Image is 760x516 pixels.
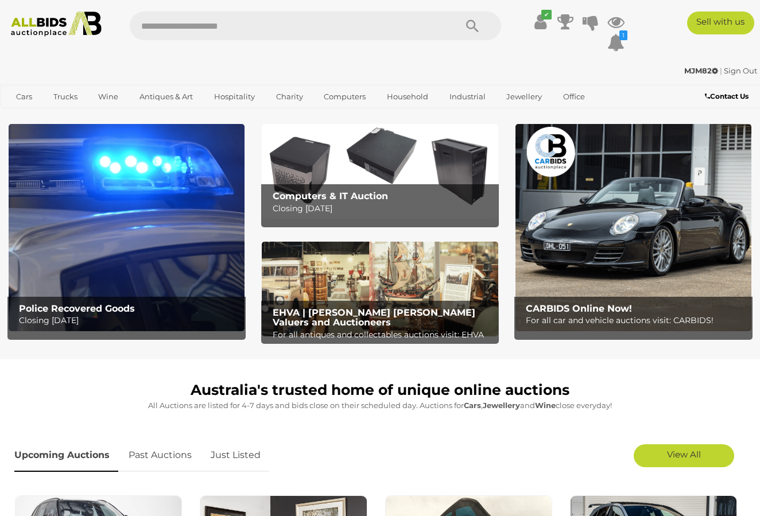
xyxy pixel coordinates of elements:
[379,87,436,106] a: Household
[684,66,720,75] a: MJM82
[483,401,520,410] strong: Jewellery
[19,303,135,314] b: Police Recovered Goods
[262,124,498,219] img: Computers & IT Auction
[619,30,627,40] i: 1
[46,87,85,106] a: Trucks
[262,242,498,336] a: EHVA | Evans Hastings Valuers and Auctioneers EHVA | [PERSON_NAME] [PERSON_NAME] Valuers and Auct...
[91,87,126,106] a: Wine
[9,124,245,331] img: Police Recovered Goods
[705,92,749,100] b: Contact Us
[442,87,493,106] a: Industrial
[464,401,481,410] strong: Cars
[444,11,501,40] button: Search
[53,106,150,125] a: [GEOGRAPHIC_DATA]
[14,439,118,472] a: Upcoming Auctions
[526,303,632,314] b: CARBIDS Online Now!
[262,124,498,219] a: Computers & IT Auction Computers & IT Auction Closing [DATE]
[202,439,269,472] a: Just Listed
[273,307,475,328] b: EHVA | [PERSON_NAME] [PERSON_NAME] Valuers and Auctioneers
[207,87,262,106] a: Hospitality
[720,66,722,75] span: |
[120,439,200,472] a: Past Auctions
[9,87,40,106] a: Cars
[634,444,734,467] a: View All
[6,11,107,37] img: Allbids.com.au
[9,124,245,331] a: Police Recovered Goods Police Recovered Goods Closing [DATE]
[269,87,311,106] a: Charity
[532,11,549,32] a: ✔
[273,191,388,201] b: Computers & IT Auction
[541,10,552,20] i: ✔
[499,87,549,106] a: Jewellery
[724,66,757,75] a: Sign Out
[535,401,556,410] strong: Wine
[19,313,240,328] p: Closing [DATE]
[556,87,592,106] a: Office
[273,201,494,216] p: Closing [DATE]
[687,11,754,34] a: Sell with us
[14,382,746,398] h1: Australia's trusted home of unique online auctions
[526,313,747,328] p: For all car and vehicle auctions visit: CARBIDS!
[515,124,751,331] img: CARBIDS Online Now!
[273,328,494,342] p: For all antiques and collectables auctions visit: EHVA
[684,66,718,75] strong: MJM82
[705,90,751,103] a: Contact Us
[607,32,625,53] a: 1
[515,124,751,331] a: CARBIDS Online Now! CARBIDS Online Now! For all car and vehicle auctions visit: CARBIDS!
[14,399,746,412] p: All Auctions are listed for 4-7 days and bids close on their scheduled day. Auctions for , and cl...
[316,87,373,106] a: Computers
[262,242,498,336] img: EHVA | Evans Hastings Valuers and Auctioneers
[9,106,47,125] a: Sports
[132,87,200,106] a: Antiques & Art
[667,449,701,460] span: View All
